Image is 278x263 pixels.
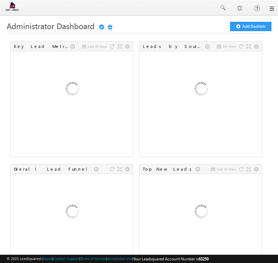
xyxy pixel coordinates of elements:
a: Acceptable Use [107,256,132,261]
span: Your Leadsquared Account Number is [133,256,209,261]
img: Loading... [165,177,236,248]
img: Loading... [36,177,107,248]
a: Contact Support [53,256,79,261]
img: Custom Logo [4,2,20,13]
div: Key Lead Metrics [14,43,70,49]
img: Loading... [165,54,236,125]
button: Add Dashlets [230,22,271,31]
span: Administrator Dashboard [7,21,95,31]
div: Overall Lead Funnel [14,166,94,172]
img: Loading... [36,54,107,125]
a: Terms of Service [80,256,106,261]
span: © 2025 LeadSquared | | | | | [7,256,209,262]
a: About [43,256,52,261]
span: Last 30 Days [88,43,107,49]
div: Leads by Sources [143,43,205,49]
div: Top New Leads [143,166,196,172]
span: All Time [223,43,236,49]
span: Last 10 Days [217,166,236,172]
span: 63259 [199,256,209,261]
